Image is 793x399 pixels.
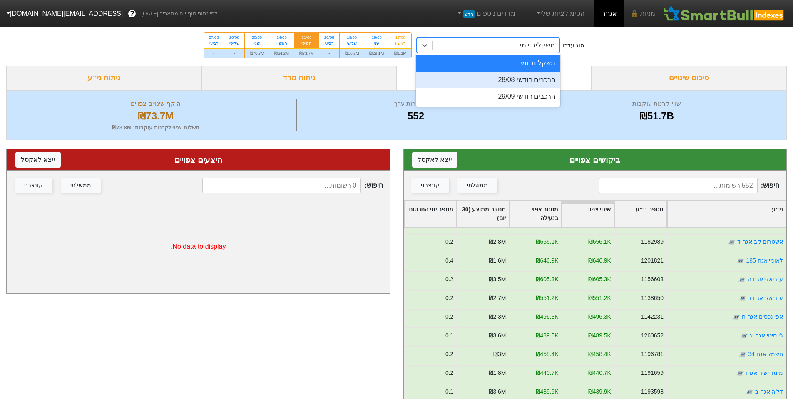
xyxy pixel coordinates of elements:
div: ניתוח ני״ע [6,66,201,90]
div: תשלום צפוי לקרנות עוקבות : ₪73.8M [17,124,294,132]
div: ₪1.6M [488,256,506,265]
div: 1138650 [641,294,663,302]
div: ₪656.1K [588,238,611,246]
div: ₪439.9K [535,387,558,396]
input: 552 רשומות... [599,178,758,193]
div: Toggle SortBy [667,201,786,227]
div: ₪1.8M [488,369,506,377]
div: קונצרני [24,181,43,190]
div: 1201821 [641,256,663,265]
div: 0.2 [445,275,453,284]
img: tase link [736,257,745,265]
span: חיפוש : [599,178,779,193]
div: 18/08 [369,35,384,40]
a: חשמל אגח 34 [748,351,783,357]
div: 19/08 [345,35,359,40]
div: היצעים צפויים [15,154,381,166]
div: ₪458.4K [535,350,558,359]
div: ₪496.3K [588,312,611,321]
div: משקלים יומי [520,40,555,50]
div: ₪646.9K [535,256,558,265]
a: הסימולציות שלי [532,5,588,22]
div: Toggle SortBy [457,201,509,227]
div: 27/08 [209,35,219,40]
div: ביקושים צפויים [412,154,778,166]
span: חדש [463,10,475,18]
button: קונצרני [15,178,52,193]
div: שני [250,40,264,46]
div: ₪656.1K [535,238,558,246]
div: 0.1 [445,331,453,340]
div: שני [369,40,384,46]
a: אשטרום קב אגח ד [737,238,783,245]
div: - [319,48,339,58]
img: tase link [740,332,748,340]
div: הרכבים חודשי 29/09 [416,88,560,105]
div: 26/08 [229,35,239,40]
a: עזריאלי אגח ד [748,295,783,301]
div: שלישי [229,40,239,46]
div: רביעי [324,40,334,46]
div: סוג עדכון [561,41,584,50]
div: ₪496.3K [535,312,558,321]
div: ₪1.1M [389,48,411,58]
div: 0.2 [445,369,453,377]
a: אפי נכסים אגח ח [741,313,783,320]
div: ₪10.2M [340,48,364,58]
div: ניתוח מדד [201,66,397,90]
div: הרכבים חודשי 28/08 [416,72,560,88]
img: tase link [736,369,744,377]
img: tase link [732,313,740,321]
div: ₪64.2M [269,48,294,58]
div: 0.2 [445,238,453,246]
a: מימון ישיר אגחו [745,369,783,376]
button: קונצרני [411,178,449,193]
div: 20/08 [324,35,334,40]
div: ₪73.7M [294,48,319,58]
div: Toggle SortBy [405,201,456,227]
div: Toggle SortBy [510,201,561,227]
div: 0.2 [445,350,453,359]
div: No data to display. [7,200,390,293]
div: ₪605.3K [535,275,558,284]
div: רביעי [209,40,219,46]
div: 0.4 [445,256,453,265]
div: 25/08 [250,35,264,40]
div: 1156603 [641,275,663,284]
div: ₪458.4K [588,350,611,359]
div: מספר ניירות ערך [299,99,532,109]
div: 24/08 [274,35,289,40]
img: SmartBull [662,5,786,22]
a: עזריאלי אגח ה [747,276,783,283]
div: היקף שינויים צפויים [17,99,294,109]
button: ממשלתי [457,178,497,193]
img: tase link [738,294,746,302]
div: 17/08 [394,35,406,40]
div: 1196781 [641,350,663,359]
a: ג'י סיטי אגח יג [750,332,783,339]
div: משקלים יומי [416,55,560,72]
div: - [204,48,224,58]
div: 21/08 [299,35,314,40]
div: ₪440.7K [535,369,558,377]
div: ₪489.5K [588,331,611,340]
div: ₪29.1M [364,48,389,58]
div: קונצרני [421,181,440,190]
div: 1193598 [641,387,663,396]
div: ממשלתי [467,181,488,190]
span: לפי נתוני סוף יום מתאריך [DATE] [141,10,217,18]
img: tase link [745,388,753,396]
div: שווי קרנות עוקבות [537,99,776,109]
a: לאומי אגח 185 [746,257,783,264]
div: ₪3M [493,350,506,359]
div: 552 [299,109,532,124]
img: tase link [738,350,747,359]
div: ₪605.3K [588,275,611,284]
div: 0.2 [445,294,453,302]
a: מדדים נוספיםחדש [452,5,519,22]
img: tase link [738,275,746,284]
div: ₪2.7M [488,294,506,302]
button: ייצא לאקסל [412,152,457,168]
div: Toggle SortBy [614,201,666,227]
div: ₪76.7M [245,48,269,58]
